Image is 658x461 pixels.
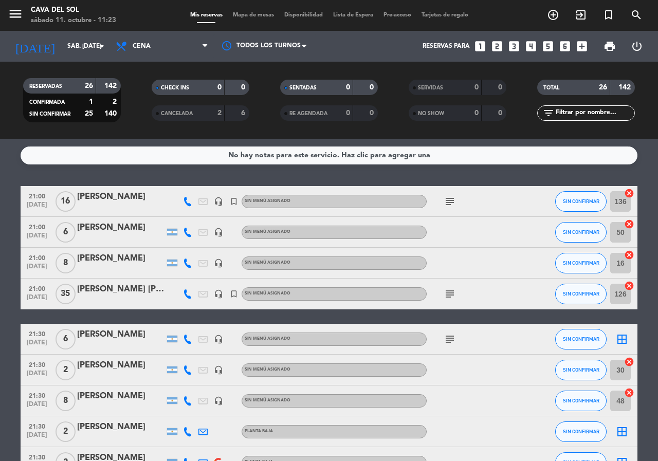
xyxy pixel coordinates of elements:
[24,220,50,232] span: 21:00
[56,222,76,243] span: 6
[616,333,628,345] i: border_all
[241,109,247,117] strong: 6
[89,98,93,105] strong: 1
[631,40,643,52] i: power_settings_new
[85,110,93,117] strong: 25
[444,288,456,300] i: subject
[214,396,223,405] i: headset_mic
[56,360,76,380] span: 2
[575,40,589,53] i: add_box
[507,40,521,53] i: looks_3
[29,112,70,117] span: SIN CONFIRMAR
[474,84,479,91] strong: 0
[217,84,222,91] strong: 0
[418,111,444,116] span: NO SHOW
[29,100,65,105] span: CONFIRMADA
[24,389,50,401] span: 21:30
[624,250,634,260] i: cancel
[555,222,607,243] button: SIN CONFIRMAR
[24,401,50,413] span: [DATE]
[24,327,50,339] span: 21:30
[77,390,164,403] div: [PERSON_NAME]
[85,82,93,89] strong: 26
[161,111,193,116] span: CANCELADA
[378,12,416,18] span: Pre-acceso
[245,291,290,296] span: Sin menú asignado
[624,281,634,291] i: cancel
[473,40,487,53] i: looks_one
[214,365,223,375] i: headset_mic
[104,110,119,117] strong: 140
[289,111,327,116] span: RE AGENDADA
[214,289,223,299] i: headset_mic
[56,391,76,411] span: 8
[214,228,223,237] i: headset_mic
[241,84,247,91] strong: 0
[542,107,555,119] i: filter_list
[563,229,599,235] span: SIN CONFIRMAR
[104,82,119,89] strong: 142
[31,15,116,26] div: sábado 11. octubre - 11:23
[245,230,290,234] span: Sin menú asignado
[77,328,164,341] div: [PERSON_NAME]
[245,429,273,433] span: PLANTA BAJA
[624,219,634,229] i: cancel
[563,260,599,266] span: SIN CONFIRMAR
[24,251,50,263] span: 21:00
[77,420,164,434] div: [PERSON_NAME]
[498,109,504,117] strong: 0
[8,6,23,22] i: menu
[96,40,108,52] i: arrow_drop_down
[245,199,290,203] span: Sin menú asignado
[77,190,164,204] div: [PERSON_NAME]
[624,188,634,198] i: cancel
[133,43,151,50] span: Cena
[24,432,50,444] span: [DATE]
[245,367,290,372] span: Sin menú asignado
[77,252,164,265] div: [PERSON_NAME]
[24,190,50,201] span: 21:00
[328,12,378,18] span: Lista de Espera
[77,283,164,296] div: [PERSON_NAME] [PERSON_NAME]
[555,421,607,442] button: SIN CONFIRMAR
[474,109,479,117] strong: 0
[541,40,555,53] i: looks_5
[24,370,50,382] span: [DATE]
[214,335,223,344] i: headset_mic
[346,109,350,117] strong: 0
[563,198,599,204] span: SIN CONFIRMAR
[555,191,607,212] button: SIN CONFIRMAR
[370,109,376,117] strong: 0
[24,232,50,244] span: [DATE]
[599,84,607,91] strong: 26
[543,85,559,90] span: TOTAL
[575,9,587,21] i: exit_to_app
[56,253,76,273] span: 8
[547,9,559,21] i: add_circle_outline
[555,329,607,349] button: SIN CONFIRMAR
[56,191,76,212] span: 16
[346,84,350,91] strong: 0
[423,43,470,50] span: Reservas para
[563,429,599,434] span: SIN CONFIRMAR
[563,367,599,373] span: SIN CONFIRMAR
[24,358,50,370] span: 21:30
[185,12,228,18] span: Mis reservas
[228,12,279,18] span: Mapa de mesas
[444,333,456,345] i: subject
[24,339,50,351] span: [DATE]
[8,6,23,25] button: menu
[24,201,50,213] span: [DATE]
[604,40,616,52] span: print
[524,40,538,53] i: looks_4
[24,294,50,306] span: [DATE]
[229,197,239,206] i: turned_in_not
[56,421,76,442] span: 2
[490,40,504,53] i: looks_two
[563,291,599,297] span: SIN CONFIRMAR
[8,35,62,58] i: [DATE]
[558,40,572,53] i: looks_6
[24,420,50,432] span: 21:30
[245,261,290,265] span: Sin menú asignado
[24,282,50,294] span: 21:00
